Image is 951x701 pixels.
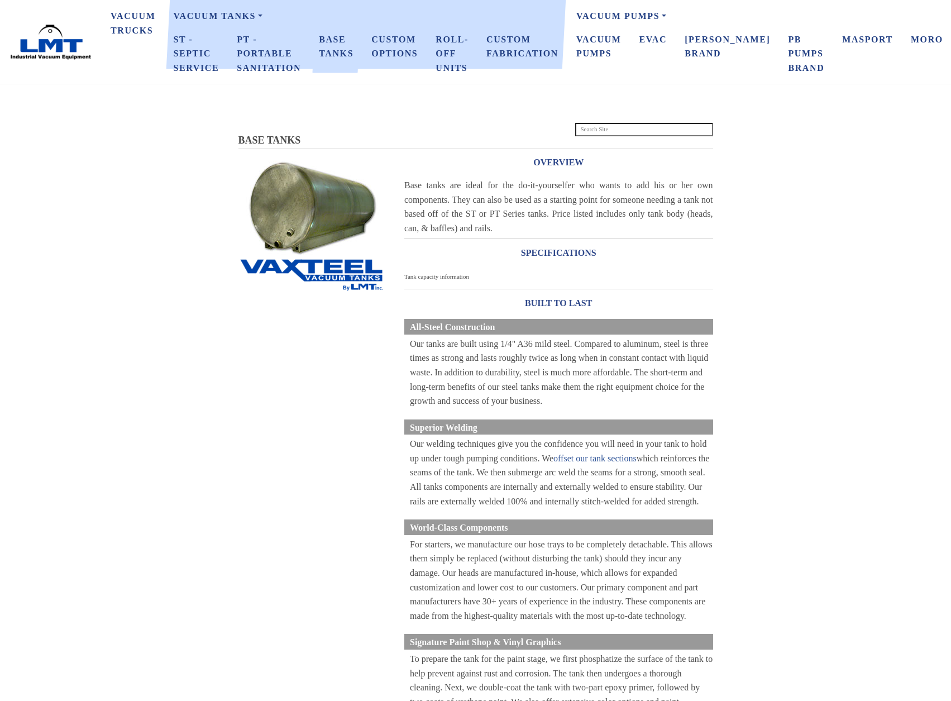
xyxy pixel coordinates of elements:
div: Base tanks are ideal for the do-it-yourselfer who wants to add his or her own components. They ca... [404,178,713,235]
a: PB Pumps Brand [779,28,833,80]
h3: SPECIFICATIONS [404,244,713,262]
a: PT - Portable Sanitation [228,28,310,80]
img: Stacks Image 9449 [241,157,382,257]
span: All-Steel Construction [410,322,495,332]
span: World-Class Components [410,523,508,532]
a: ST - Septic Service [164,28,228,80]
a: [PERSON_NAME] Brand [676,28,779,65]
h3: BUILT TO LAST [404,294,713,312]
a: BUILT TO LAST [404,290,713,316]
a: Vacuum Tanks [164,4,567,28]
a: offset our tank sections [553,454,637,463]
div: For starters, we manufacture our hose trays to be completely detachable. This allows them simply ... [404,535,713,623]
input: Search Site [575,123,713,136]
a: Roll-Off Units [427,28,477,80]
span: Superior Welding [410,423,477,432]
a: Vacuum Pumps [567,28,630,65]
div: Our welding techniques give you the confidence you will need in your tank to hold up under tough ... [404,435,713,508]
a: eVAC [630,28,676,51]
a: SPECIFICATIONS [404,240,713,266]
img: LMT [9,24,93,60]
a: OVERVIEW [404,149,713,175]
div: Our tanks are built using 1/4" A36 mild steel. Compared to aluminum, steel is three times as stro... [404,335,713,408]
img: Stacks Image 111569 [238,257,386,292]
a: Custom Fabrication [477,28,567,65]
h3: OVERVIEW [404,154,713,171]
span: BASE TANKS [238,135,301,146]
span: Tank capacity information [404,273,469,280]
a: Vacuum Trucks [102,4,164,42]
a: Masport [833,28,902,51]
a: Base Tanks [310,28,362,65]
a: Custom Options [362,28,427,65]
span: Signature Paint Shop & Vinyl Graphics [410,637,561,647]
